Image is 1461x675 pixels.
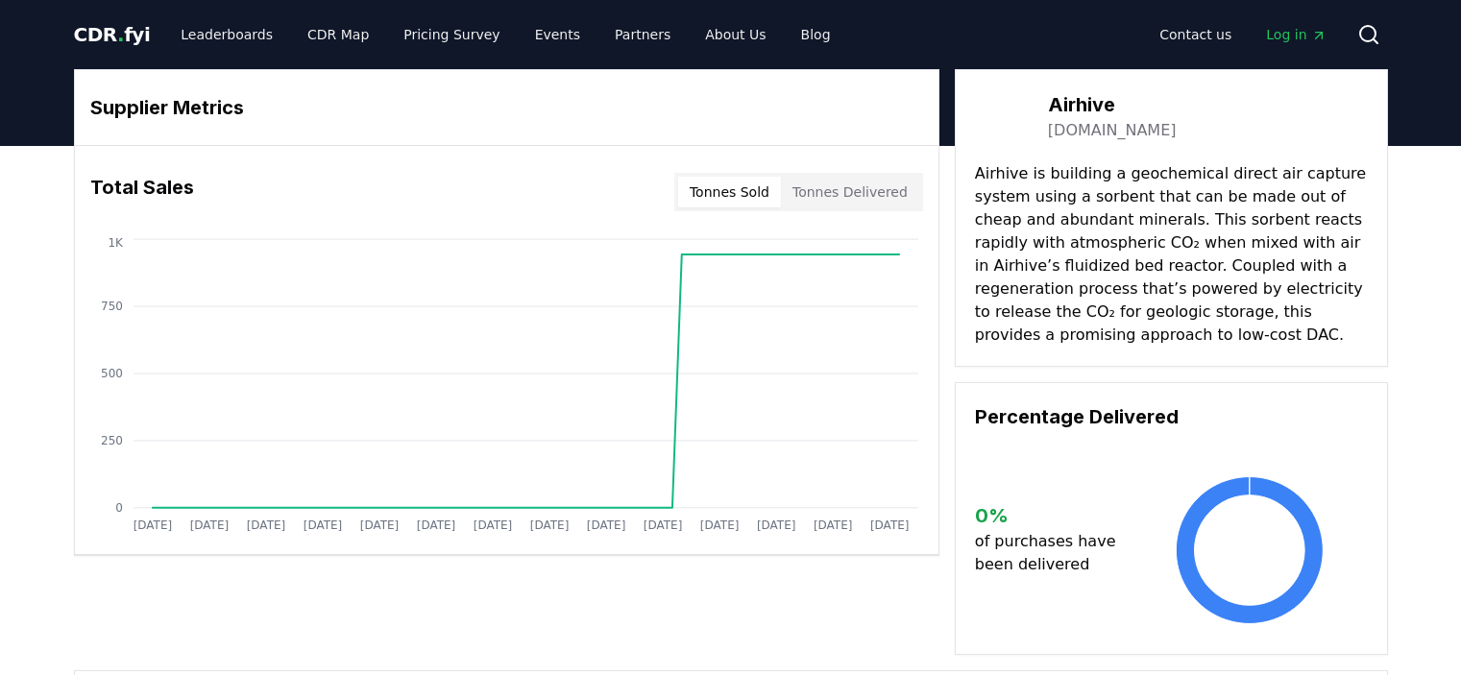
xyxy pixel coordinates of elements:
a: About Us [690,17,781,52]
a: CDR.fyi [74,21,151,48]
tspan: 1K [108,236,124,250]
tspan: 750 [101,300,123,313]
button: Tonnes Delivered [781,177,919,207]
span: CDR fyi [74,23,151,46]
tspan: 250 [101,434,123,447]
a: Leaderboards [165,17,288,52]
tspan: [DATE] [473,518,512,532]
a: Partners [599,17,686,52]
h3: Airhive [1048,90,1177,119]
h3: Supplier Metrics [90,93,923,122]
p: Airhive is building a geochemical direct air capture system using a sorbent that can be made out ... [975,162,1368,347]
tspan: 0 [115,501,123,515]
tspan: [DATE] [189,518,229,532]
nav: Main [1144,17,1341,52]
tspan: [DATE] [587,518,626,532]
p: of purchases have been delivered [975,530,1132,576]
tspan: [DATE] [133,518,172,532]
h3: Total Sales [90,173,194,211]
nav: Main [165,17,845,52]
tspan: [DATE] [757,518,796,532]
tspan: [DATE] [870,518,910,532]
a: Events [520,17,596,52]
tspan: [DATE] [700,518,740,532]
tspan: [DATE] [416,518,455,532]
a: Blog [786,17,846,52]
tspan: [DATE] [529,518,569,532]
tspan: [DATE] [246,518,285,532]
img: Airhive-logo [975,89,1029,143]
a: [DOMAIN_NAME] [1048,119,1177,142]
tspan: [DATE] [359,518,399,532]
tspan: [DATE] [814,518,853,532]
a: Contact us [1144,17,1247,52]
a: Log in [1251,17,1341,52]
h3: 0 % [975,501,1132,530]
tspan: [DATE] [644,518,683,532]
h3: Percentage Delivered [975,402,1368,431]
a: Pricing Survey [388,17,515,52]
button: Tonnes Sold [678,177,781,207]
a: CDR Map [292,17,384,52]
tspan: [DATE] [303,518,342,532]
tspan: 500 [101,367,123,380]
span: . [117,23,124,46]
span: Log in [1266,25,1326,44]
